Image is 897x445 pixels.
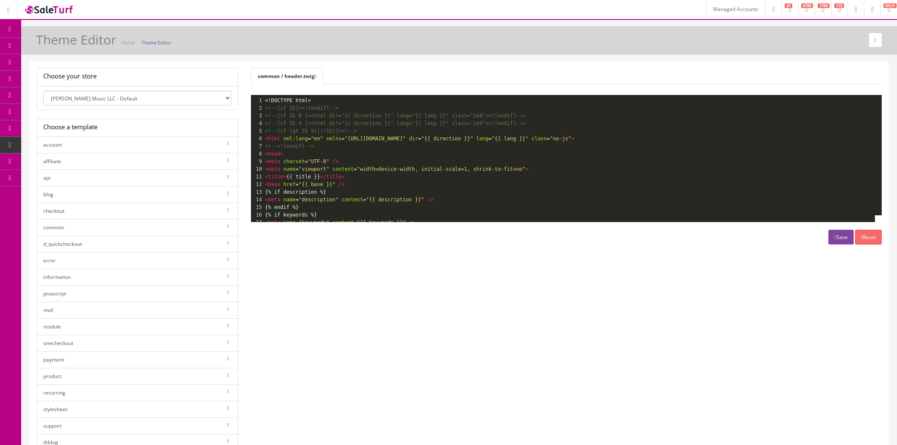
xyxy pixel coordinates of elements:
[299,181,336,187] span: "{{ base }}"
[357,166,525,172] span: "width=device-width, initial-scale=1, shrink-to-fit=no"
[251,142,263,150] div: 7
[36,335,238,352] a: onecheckout
[320,174,345,180] span: </title>
[36,170,238,186] a: api
[251,120,263,127] div: 4
[251,173,263,181] div: 11
[36,252,238,269] a: error
[36,203,238,220] a: checkout
[299,197,339,203] span: "description"
[427,197,433,203] span: />
[265,159,280,164] span: <meta
[338,181,344,187] span: />
[122,39,135,46] a: Home
[43,123,231,131] h4: Choose a template
[332,166,354,172] span: content
[251,127,263,135] div: 5
[342,197,363,203] span: content
[299,220,329,225] span: "keywords"
[265,181,345,187] span: =
[36,401,238,418] a: stylesheet
[332,220,354,225] span: content
[265,212,317,218] span: {% if keywords %}
[265,220,415,225] span: = =
[265,174,287,180] span: <title>
[265,151,283,157] span: <head>
[265,204,299,210] span: {% endif %}
[265,136,574,142] span: = = = = =
[265,197,434,203] span: = =
[251,165,263,173] div: 10
[251,135,263,142] div: 6
[283,197,295,203] span: name
[36,351,238,368] a: payment
[265,97,311,103] span: <!DOCTYPE html>
[36,285,238,302] a: javascript
[283,181,295,187] span: href
[818,3,830,8] span: 1795
[883,3,897,8] span: HELP
[492,136,529,142] span: "{{ lang }}"
[326,136,342,142] span: xmlns
[36,417,238,434] a: support
[265,120,525,126] span: <!--[if IE 9 ]><html dir="{{ direction }}" lang="{{ lang }}" class="ie9"><![endif]-->
[299,166,329,172] span: "viewport"
[265,166,280,172] span: <meta
[283,136,308,142] span: xml:lang
[357,220,406,225] span: "{{ keywords }}"
[36,136,238,153] a: account
[421,136,474,142] span: "{{ direction }}"
[251,203,263,211] div: 15
[525,166,528,172] span: >
[251,196,263,203] div: 14
[550,136,571,142] span: "no-js"
[36,33,116,47] h1: Theme Editor
[828,230,853,245] button: Save
[251,211,263,219] div: 16
[265,189,326,195] span: {% if description %}
[801,3,813,8] span: 6785
[251,188,263,196] div: 13
[36,236,238,253] a: d_quickcheckout
[36,384,238,401] a: recurring
[366,197,424,203] span: "{{ description }}"
[36,219,238,236] a: common
[251,181,263,188] div: 12
[834,3,844,8] span: 115
[36,269,238,286] a: information
[43,72,231,80] h4: Choose your store
[855,230,882,245] button: Reset
[265,128,357,134] span: <!--[if (gt IE 9)|!(IE)]><!-->
[265,166,528,172] span: = =
[265,105,338,111] span: <!--[if IE]><![endif]-->
[283,159,305,164] span: charset
[332,159,338,164] span: />
[251,219,263,226] div: 17
[265,197,280,203] span: <meta
[36,318,238,335] a: module
[251,158,263,165] div: 9
[476,136,489,142] span: lang
[409,220,415,225] span: />
[308,159,329,164] span: "UTF-8"
[345,136,406,142] span: "[URL][DOMAIN_NAME]"
[283,220,295,225] span: name
[265,143,314,149] span: <!--<![endif]-->
[36,153,238,170] a: affiliate
[311,136,323,142] span: "en"
[265,159,339,164] span: =
[36,186,238,203] a: blog
[251,97,263,104] div: 1
[283,166,295,172] span: name
[265,113,525,119] span: <!--[if IE 8 ]><html dir="{{ direction }}" lang="{{ lang }}" class="ie8"><![endif]-->
[265,136,280,142] span: <html
[532,136,547,142] span: class
[251,104,263,112] div: 2
[265,220,280,225] span: <meta
[251,68,323,84] a: common / header.twig
[36,302,238,319] a: mail
[409,136,418,142] span: dir
[36,368,238,385] a: product
[571,136,574,142] span: >
[24,4,75,15] img: SaleTurf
